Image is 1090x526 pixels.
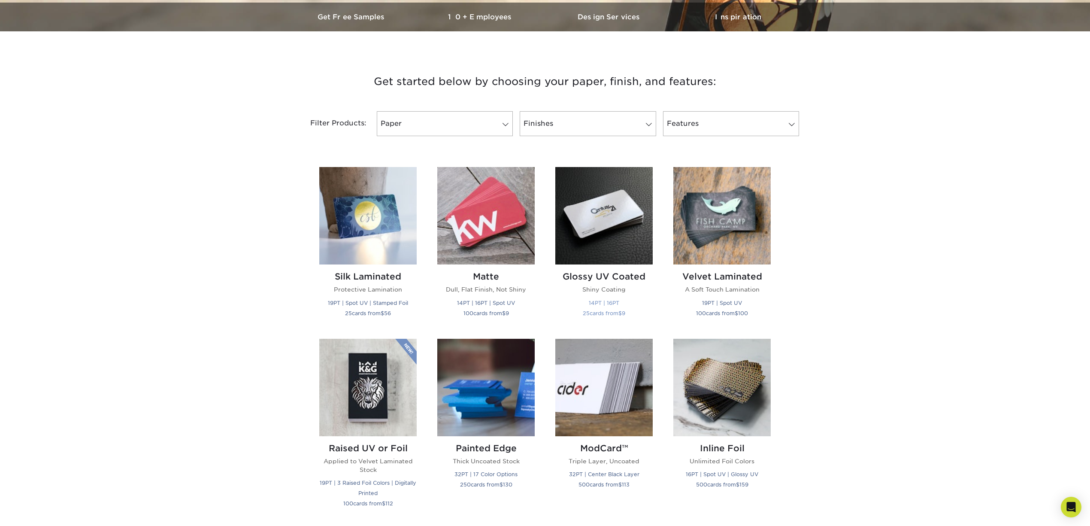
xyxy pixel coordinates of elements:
[416,13,545,21] h3: 10+ Employees
[437,457,535,465] p: Thick Uncoated Stock
[288,111,373,136] div: Filter Products:
[463,310,473,316] span: 100
[545,3,674,31] a: Design Services
[288,13,416,21] h3: Get Free Samples
[555,285,653,294] p: Shiny Coating
[328,300,408,306] small: 19PT | Spot UV | Stamped Foil
[437,339,535,436] img: Painted Edge Business Cards
[460,481,471,488] span: 250
[319,167,417,265] img: Silk Laminated Business Cards
[739,481,748,488] span: 159
[463,310,509,316] small: cards from
[319,443,417,453] h2: Raised UV or Foil
[319,285,417,294] p: Protective Lamination
[555,167,653,265] img: Glossy UV Coated Business Cards
[381,310,384,316] span: $
[454,471,518,477] small: 32PT | 17 Color Options
[673,457,771,465] p: Unlimited Foil Colors
[583,310,590,316] span: 25
[622,310,625,316] span: 9
[555,457,653,465] p: Triple Layer, Uncoated
[385,500,393,507] span: 112
[696,310,748,316] small: cards from
[319,271,417,282] h2: Silk Laminated
[663,111,799,136] a: Features
[696,481,748,488] small: cards from
[343,500,353,507] span: 100
[503,481,512,488] span: 130
[673,167,771,328] a: Velvet Laminated Business Cards Velvet Laminated A Soft Touch Lamination 19PT | Spot UV 100cards ...
[569,471,639,477] small: 32PT | Center Black Layer
[673,339,771,519] a: Inline Foil Business Cards Inline Foil Unlimited Foil Colors 16PT | Spot UV | Glossy UV 500cards ...
[702,300,742,306] small: 19PT | Spot UV
[738,310,748,316] span: 100
[319,457,417,474] p: Applied to Velvet Laminated Stock
[319,339,417,519] a: Raised UV or Foil Business Cards Raised UV or Foil Applied to Velvet Laminated Stock 19PT | 3 Rai...
[589,300,619,306] small: 14PT | 16PT
[343,500,393,507] small: cards from
[736,481,739,488] span: $
[696,310,706,316] span: 100
[520,111,656,136] a: Finishes
[395,339,417,365] img: New Product
[502,310,506,316] span: $
[673,443,771,453] h2: Inline Foil
[673,271,771,282] h2: Velvet Laminated
[555,167,653,328] a: Glossy UV Coated Business Cards Glossy UV Coated Shiny Coating 14PT | 16PT 25cards from$9
[696,481,707,488] span: 500
[673,285,771,294] p: A Soft Touch Lamination
[686,471,758,477] small: 16PT | Spot UV | Glossy UV
[578,481,590,488] span: 500
[555,271,653,282] h2: Glossy UV Coated
[437,271,535,282] h2: Matte
[1061,497,1081,517] div: Open Intercom Messenger
[622,481,630,488] span: 113
[618,481,622,488] span: $
[583,310,625,316] small: cards from
[319,167,417,328] a: Silk Laminated Business Cards Silk Laminated Protective Lamination 19PT | Spot UV | Stamped Foil ...
[735,310,738,316] span: $
[460,481,512,488] small: cards from
[673,167,771,265] img: Velvet Laminated Business Cards
[578,481,630,488] small: cards from
[555,339,653,436] img: ModCard™ Business Cards
[437,285,535,294] p: Dull, Flat Finish, Not Shiny
[345,310,352,316] span: 25
[457,300,515,306] small: 14PT | 16PT | Spot UV
[288,3,416,31] a: Get Free Samples
[319,339,417,436] img: Raised UV or Foil Business Cards
[320,480,416,496] small: 19PT | 3 Raised Foil Colors | Digitally Printed
[416,3,545,31] a: 10+ Employees
[674,13,802,21] h3: Inspiration
[500,481,503,488] span: $
[506,310,509,316] span: 9
[437,167,535,265] img: Matte Business Cards
[345,310,391,316] small: cards from
[555,443,653,453] h2: ModCard™
[673,339,771,436] img: Inline Foil Business Cards
[545,13,674,21] h3: Design Services
[382,500,385,507] span: $
[555,339,653,519] a: ModCard™ Business Cards ModCard™ Triple Layer, Uncoated 32PT | Center Black Layer 500cards from$113
[294,62,796,101] h3: Get started below by choosing your paper, finish, and features:
[377,111,513,136] a: Paper
[437,339,535,519] a: Painted Edge Business Cards Painted Edge Thick Uncoated Stock 32PT | 17 Color Options 250cards fr...
[437,167,535,328] a: Matte Business Cards Matte Dull, Flat Finish, Not Shiny 14PT | 16PT | Spot UV 100cards from$9
[674,3,802,31] a: Inspiration
[618,310,622,316] span: $
[437,443,535,453] h2: Painted Edge
[384,310,391,316] span: 56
